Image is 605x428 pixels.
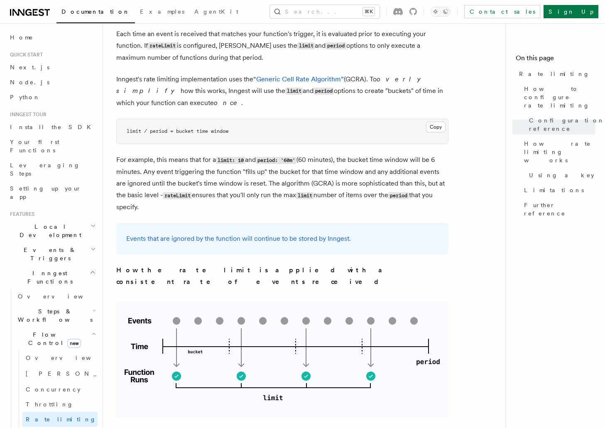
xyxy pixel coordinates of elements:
p: Events that are ignored by the function will continue to be stored by Inngest. [126,233,438,245]
code: period: '60m' [256,157,296,164]
span: Documentation [61,8,130,15]
span: Overview [18,293,103,300]
a: Rate limiting [22,412,98,427]
a: Node.js [7,75,98,90]
a: Setting up your app [7,181,98,204]
span: Features [7,211,34,218]
span: Events & Triggers [7,246,91,262]
button: Events & Triggers [7,242,98,266]
button: Flow Controlnew [15,327,98,350]
button: Inngest Functions [7,266,98,289]
a: Configuration reference [526,113,595,136]
kbd: ⌘K [363,7,375,16]
span: Throttling [26,401,73,408]
span: AgentKit [194,8,238,15]
img: Visualization of how the rate limit is applied with a consistent rate of events received [116,301,448,417]
span: Inngest Functions [7,269,90,286]
span: Further reference [524,201,595,218]
a: Concurrency [22,382,98,397]
strong: How the rate limit is applied with a consistent rate of events received [116,266,392,286]
span: Next.js [10,64,49,71]
span: How rate limiting works [524,139,595,164]
span: Rate limiting [26,416,96,423]
a: Overview [22,350,98,365]
a: Next.js [7,60,98,75]
button: Steps & Workflows [15,304,98,327]
span: Using a key [529,171,594,179]
p: Inngest's rate limiting implementation uses the (GCRA). To how this works, Inngest will use the a... [116,73,448,109]
code: period [326,42,346,49]
a: Sign Up [544,5,598,18]
a: “Generic Cell Rate Algorithm” [253,75,344,83]
span: Overview [26,355,111,361]
a: Further reference [521,198,595,221]
em: overly simplify [116,75,427,95]
a: How rate limiting works [521,136,595,168]
code: limit: 10 [216,157,245,164]
span: Steps & Workflows [15,307,93,324]
span: Concurrency [26,386,81,393]
span: Node.js [10,79,49,86]
span: Leveraging Steps [10,162,80,177]
span: Limitations [524,186,584,194]
span: How to configure rate limiting [524,85,595,110]
p: Each time an event is received that matches your function's trigger, it is evaluated prior to exe... [116,28,448,64]
span: Configuration reference [529,116,605,133]
code: period [314,88,334,95]
span: Inngest tour [7,111,47,118]
span: Python [10,94,40,100]
a: Contact sales [464,5,540,18]
code: limit [285,88,303,95]
a: Leveraging Steps [7,158,98,181]
span: Quick start [7,51,43,58]
span: [PERSON_NAME] [26,370,147,377]
span: Install the SDK [10,124,96,130]
code: period [388,192,409,199]
a: Throttling [22,397,98,412]
span: Examples [140,8,184,15]
code: rateLimit [163,192,192,199]
p: For example, this means that for a and (60 minutes), the bucket time window will be 6 minutes. An... [116,154,448,213]
h4: On this page [516,53,595,66]
a: How to configure rate limiting [521,81,595,113]
a: Documentation [56,2,135,23]
span: Your first Functions [10,139,59,154]
code: limit [297,42,315,49]
a: AgentKit [189,2,243,22]
a: Examples [135,2,189,22]
a: Install the SDK [7,120,98,135]
em: once [214,99,241,107]
span: Flow Control [15,330,91,347]
a: Your first Functions [7,135,98,158]
span: Rate limiting [519,70,590,78]
code: limit [296,192,314,199]
a: Limitations [521,183,595,198]
span: new [67,339,81,348]
a: Home [7,30,98,45]
code: rateLimit [148,42,177,49]
button: Toggle dark mode [431,7,451,17]
button: Local Development [7,219,98,242]
span: Home [10,33,33,42]
button: Copy [426,122,446,132]
span: Local Development [7,223,91,239]
a: Overview [15,289,98,304]
a: Python [7,90,98,105]
a: Rate limiting [516,66,595,81]
a: [PERSON_NAME] [22,365,98,382]
button: Search...⌘K [270,5,380,18]
code: limit / period = bucket time window [127,128,228,134]
a: Using a key [526,168,595,183]
span: Setting up your app [10,185,81,200]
